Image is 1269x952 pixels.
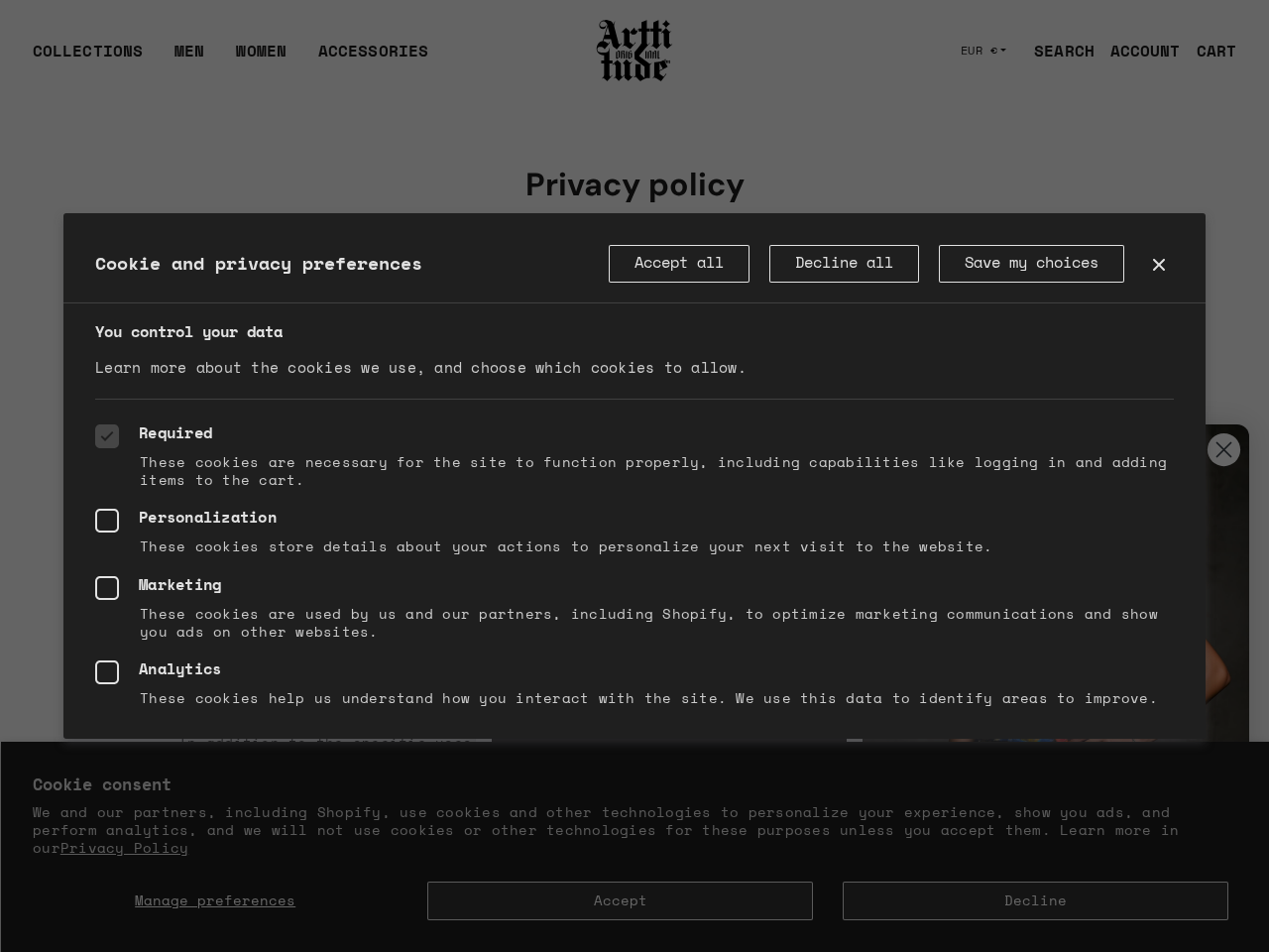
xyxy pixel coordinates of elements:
p: These cookies are necessary for the site to function properly, including capabilities like loggin... [95,453,1174,489]
label: Analytics [95,660,1174,684]
label: Personalization [95,509,1174,533]
button: Decline all [769,245,919,283]
p: These cookies store details about your actions to personalize your next visit to the website. [95,537,1174,555]
p: These cookies are used by us and our partners, including Shopify, to optimize marketing communica... [95,605,1174,641]
button: Save my choices [939,245,1124,283]
h3: You control your data [95,323,1174,341]
label: Required [95,424,1174,448]
label: Marketing [95,576,1174,600]
p: Learn more about the cookies we use, and choose which cookies to allow. [95,357,1174,379]
button: Close dialog [1147,253,1171,277]
p: These cookies help us understand how you interact with the site. We use this data to identify are... [95,689,1174,707]
button: Accept all [609,245,750,283]
h2: Cookie and privacy preferences [95,253,609,275]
